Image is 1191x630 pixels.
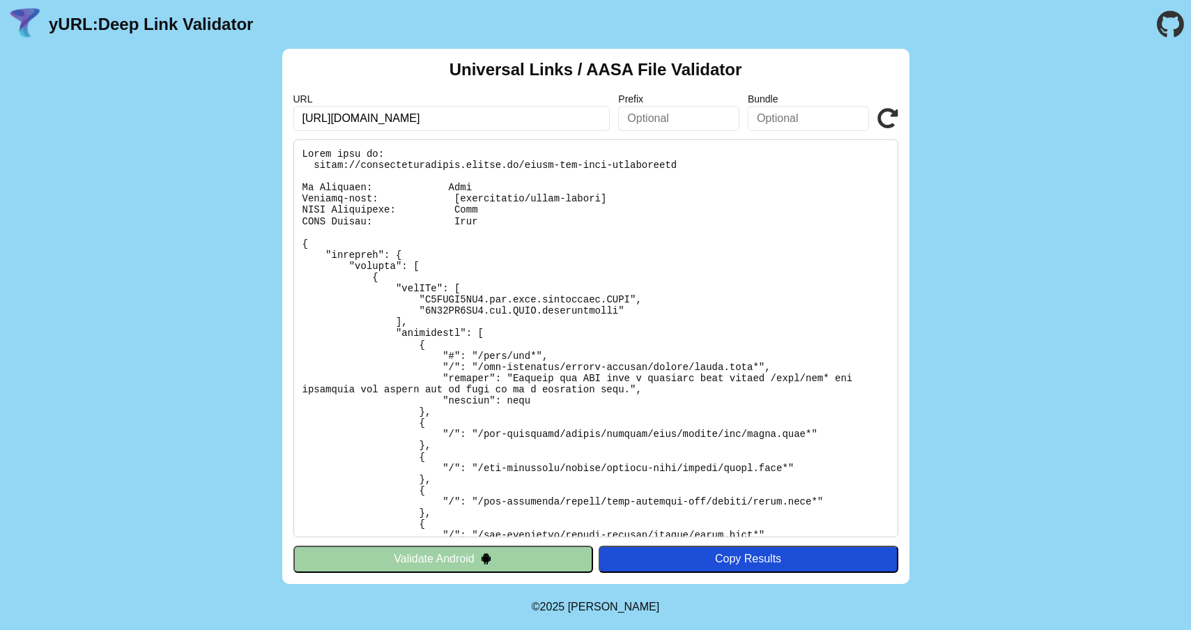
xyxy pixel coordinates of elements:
[49,15,253,34] a: yURL:Deep Link Validator
[748,93,869,105] label: Bundle
[748,106,869,131] input: Optional
[293,139,898,537] pre: Lorem ipsu do: sitam://consecteturadipis.elitse.do/eiusm-tem-inci-utlaboreetd Ma Aliquaen: Admi V...
[7,6,43,43] img: yURL Logo
[293,106,610,131] input: Required
[618,93,739,105] label: Prefix
[532,584,659,630] footer: ©
[480,553,492,564] img: droidIcon.svg
[449,60,742,79] h2: Universal Links / AASA File Validator
[606,553,891,565] div: Copy Results
[540,601,565,613] span: 2025
[293,546,593,572] button: Validate Android
[293,93,610,105] label: URL
[618,106,739,131] input: Optional
[568,601,660,613] a: Michael Ibragimchayev's Personal Site
[599,546,898,572] button: Copy Results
